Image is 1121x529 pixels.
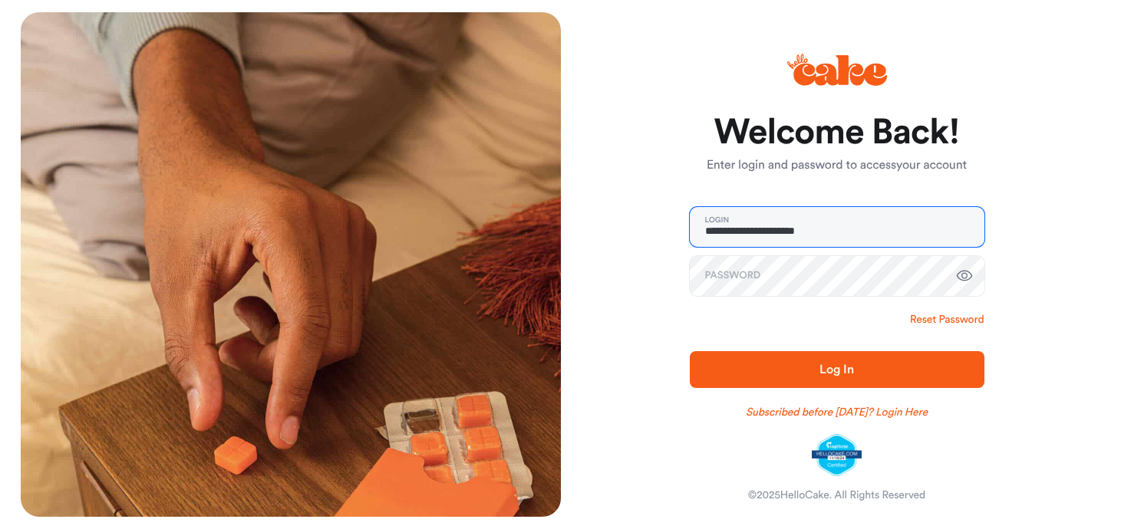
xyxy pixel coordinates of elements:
a: Subscribed before [DATE]? Login Here [746,405,928,420]
img: legit-script-certified.png [812,434,862,477]
span: Log In [819,363,853,376]
p: Enter login and password to access your account [690,156,984,175]
button: Log In [690,351,984,388]
div: © 2025 HelloCake. All Rights Reserved [748,488,925,503]
a: Reset Password [910,312,984,327]
h1: Welcome Back! [690,114,984,151]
